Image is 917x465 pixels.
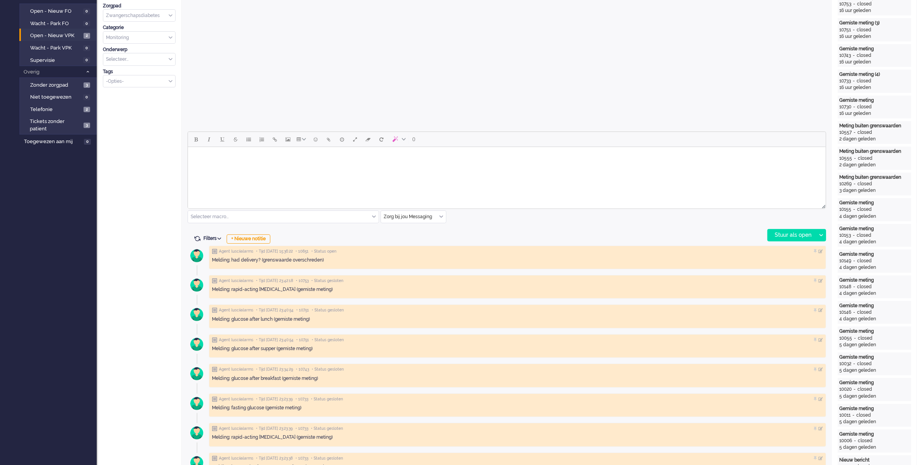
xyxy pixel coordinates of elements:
[839,309,851,316] div: 10146
[22,7,96,15] a: Open - Nieuw FO 0
[30,118,81,132] span: Tickets zonder patient
[103,46,176,53] div: Onderwerp
[851,104,857,110] div: -
[84,139,91,145] span: 0
[375,133,388,146] button: Reset content
[22,137,97,145] a: Toegewezen aan mij 0
[219,367,253,372] span: Agent lusciialarms
[84,82,90,88] span: 3
[839,181,852,187] div: 10269
[839,258,851,264] div: 10149
[282,133,295,146] button: Insert/edit image
[212,337,217,343] img: ic_note_grey.svg
[83,9,90,14] span: 0
[219,249,253,254] span: Agent lusciialarms
[103,24,176,31] div: Categorie
[22,105,96,113] a: Telefonie 2
[30,82,82,89] span: Zonder zorgpad
[839,342,910,348] div: 5 dagen geleden
[187,364,207,383] img: avatar
[388,133,409,146] button: AI
[857,27,871,33] div: closed
[839,148,910,155] div: Meting buiten grenswaarden
[22,31,96,39] a: Open - Nieuw VPK 2
[348,133,362,146] button: Fullscreen
[212,367,217,372] img: ic_note_grey.svg
[219,456,253,461] span: Agent lusciialarms
[203,236,224,241] span: Filters
[295,133,309,146] button: Table
[857,386,872,393] div: closed
[839,97,910,104] div: Gemiste meting
[839,104,851,110] div: 10730
[852,438,858,444] div: -
[857,284,872,290] div: closed
[839,284,851,290] div: 10148
[851,258,857,264] div: -
[839,380,910,386] div: Gemiste meting
[839,239,910,245] div: 4 dagen geleden
[851,52,857,59] div: -
[187,394,207,413] img: avatar
[190,133,203,146] button: Bold
[839,386,852,393] div: 10020
[850,412,856,419] div: -
[83,94,90,100] span: 0
[839,438,852,444] div: 10006
[857,361,872,367] div: closed
[839,367,910,374] div: 5 dagen geleden
[212,249,217,254] img: ic_note_grey.svg
[839,431,910,438] div: Gemiste meting
[212,308,217,313] img: ic_note_grey.svg
[839,457,910,463] div: Nieuw bericht
[22,56,96,64] a: Supervisie 0
[295,249,309,254] span: • 10851
[839,71,910,78] div: Gemiste meting (4)
[103,3,176,9] div: Zorgpad
[839,277,910,284] div: Gemiste meting
[312,308,344,313] span: • Status gesloten
[851,361,857,367] div: -
[242,133,255,146] button: Bullet list
[295,456,308,461] span: • 10733
[839,316,910,322] div: 4 dagen geleden
[24,138,82,145] span: Toegewezen aan mij
[412,136,415,142] span: 0
[256,337,294,343] span: • Tijd [DATE] 23:40:54
[311,456,343,461] span: • Status gesloten
[84,107,90,113] span: 2
[22,68,82,76] span: Overig
[256,367,293,372] span: • Tijd [DATE] 23:34:29
[839,46,910,52] div: Gemiste meting
[229,133,242,146] button: Strikethrough
[858,438,873,444] div: closed
[839,136,910,142] div: 2 dagen geleden
[309,133,322,146] button: Emoticons
[188,147,826,202] iframe: Rich Text Area
[839,20,910,26] div: Gemiste meting (3)
[256,426,293,431] span: • Tijd [DATE] 23:23:39
[212,316,823,323] div: Melding: glucose after lunch (gemiste meting)
[256,397,293,402] span: • Tijd [DATE] 23:23:39
[852,335,858,342] div: -
[322,133,335,146] button: Add attachment
[311,397,343,402] span: • Status gesloten
[851,27,857,33] div: -
[839,226,910,232] div: Gemiste meting
[256,456,293,461] span: • Tijd [DATE] 23:23:38
[30,57,81,64] span: Supervisie
[216,133,229,146] button: Underline
[212,345,823,352] div: Melding: glucose after supper (gemiste meting)
[30,106,82,113] span: Telefonie
[857,258,872,264] div: closed
[839,110,910,117] div: 16 uur geleden
[839,129,852,136] div: 10557
[839,444,910,451] div: 5 dagen geleden
[851,232,857,239] div: -
[335,133,348,146] button: Delay message
[839,361,851,367] div: 10032
[30,32,82,39] span: Open - Nieuw VPK
[839,213,910,220] div: 4 dagen geleden
[212,286,823,293] div: Melding: rapid-acting [MEDICAL_DATA] (gemiste meting)
[311,426,343,431] span: • Status gesloten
